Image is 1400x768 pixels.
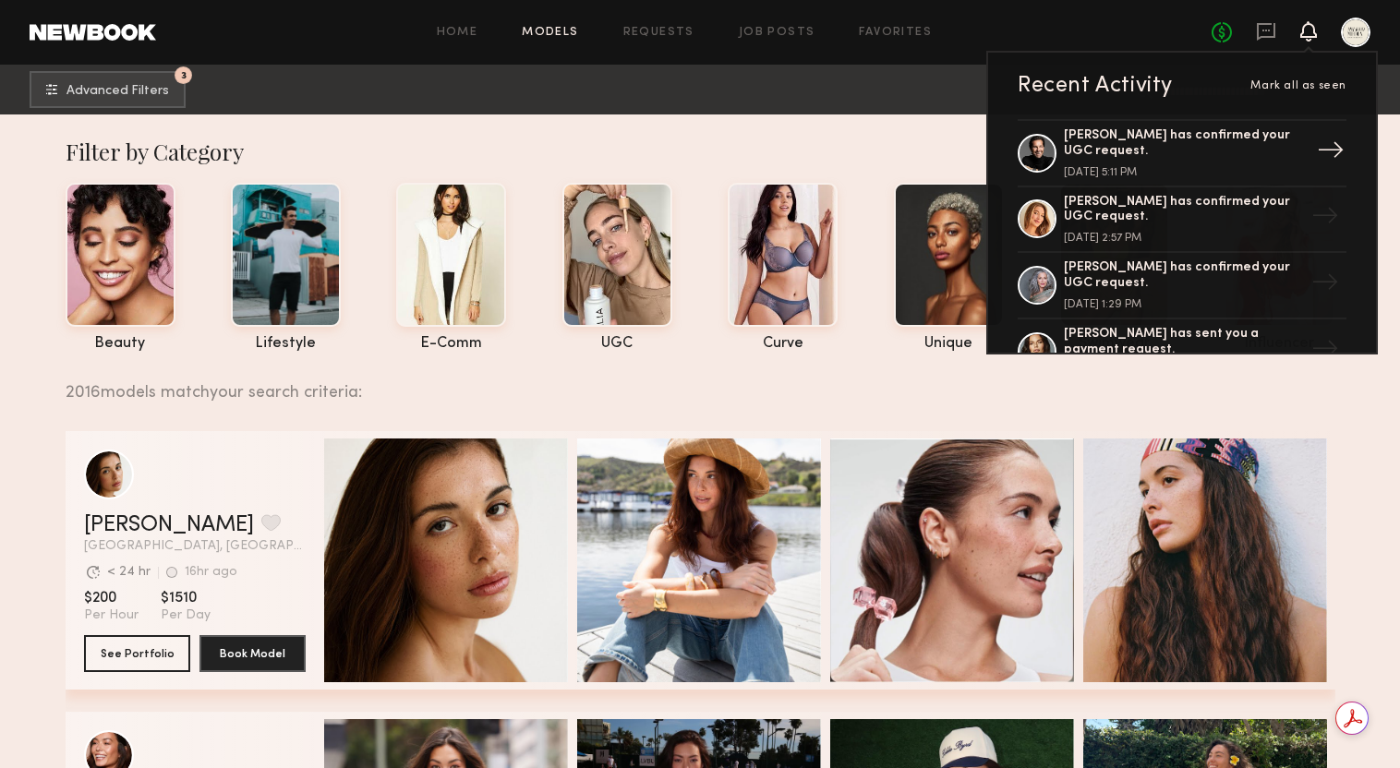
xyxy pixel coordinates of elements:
[728,336,838,352] div: curve
[859,27,932,39] a: Favorites
[30,71,186,108] button: 3Advanced Filters
[1304,261,1346,309] div: →
[66,363,1321,402] div: 2016 models match your search criteria:
[161,607,211,624] span: Per Day
[1309,129,1352,177] div: →
[199,635,306,672] button: Book Model
[1250,80,1346,91] span: Mark all as seen
[522,27,578,39] a: Models
[66,137,1335,166] div: Filter by Category
[84,589,139,607] span: $200
[84,514,254,536] a: [PERSON_NAME]
[1018,253,1346,319] a: [PERSON_NAME] has confirmed your UGC request.[DATE] 1:29 PM→
[1018,187,1346,254] a: [PERSON_NAME] has confirmed your UGC request.[DATE] 2:57 PM→
[231,336,341,352] div: lifestyle
[1064,299,1304,310] div: [DATE] 1:29 PM
[1064,327,1304,358] div: [PERSON_NAME] has sent you a payment request.
[1304,328,1346,376] div: →
[185,566,237,579] div: 16hr ago
[1064,233,1304,244] div: [DATE] 2:57 PM
[181,71,187,79] span: 3
[562,336,672,352] div: UGC
[437,27,478,39] a: Home
[1018,75,1173,97] div: Recent Activity
[1064,195,1304,226] div: [PERSON_NAME] has confirmed your UGC request.
[739,27,815,39] a: Job Posts
[396,336,506,352] div: e-comm
[84,607,139,624] span: Per Hour
[107,566,151,579] div: < 24 hr
[1018,319,1346,386] a: [PERSON_NAME] has sent you a payment request.→
[894,336,1004,352] div: unique
[84,540,306,553] span: [GEOGRAPHIC_DATA], [GEOGRAPHIC_DATA]
[66,85,169,98] span: Advanced Filters
[623,27,694,39] a: Requests
[66,336,175,352] div: beauty
[1064,260,1304,292] div: [PERSON_NAME] has confirmed your UGC request.
[1064,167,1304,178] div: [DATE] 5:11 PM
[84,635,190,672] button: See Portfolio
[1018,119,1346,187] a: [PERSON_NAME] has confirmed your UGC request.[DATE] 5:11 PM→
[1304,195,1346,243] div: →
[1064,128,1304,160] div: [PERSON_NAME] has confirmed your UGC request.
[161,589,211,607] span: $1510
